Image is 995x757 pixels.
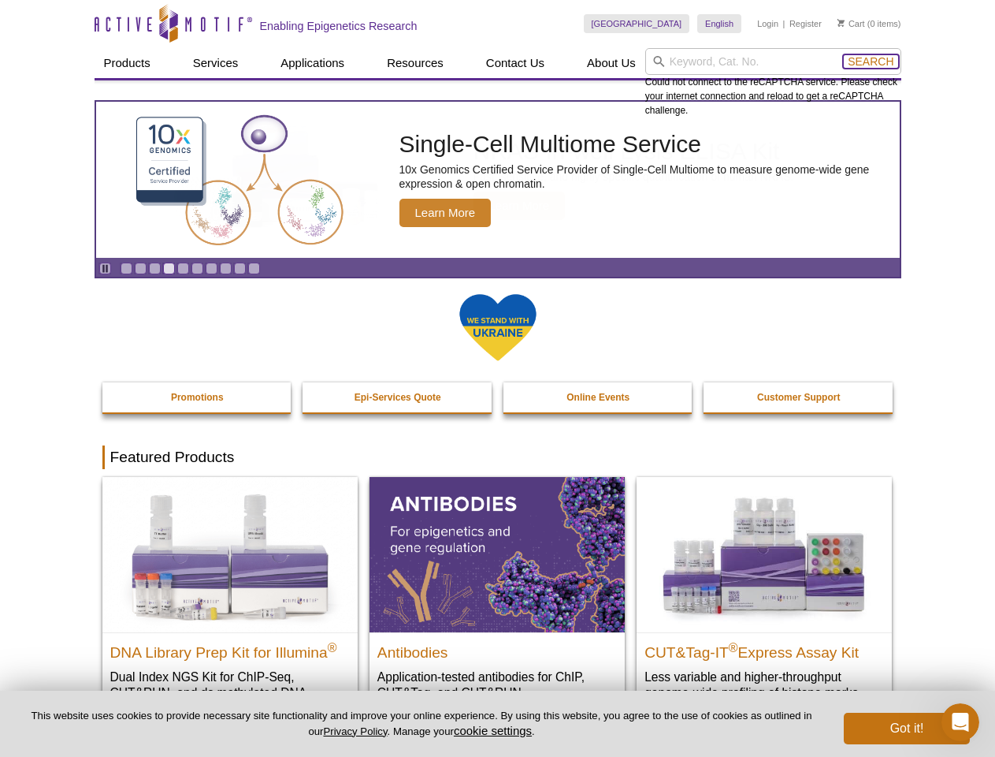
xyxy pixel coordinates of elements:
span: Search [848,55,893,68]
a: Products [95,48,160,78]
img: All Antibodies [369,477,625,632]
a: Online Events [503,382,694,412]
img: Single-Cell Multiome Service [121,108,358,252]
article: Single-Cell Multiome Service [96,102,900,258]
strong: Epi-Services Quote [355,392,441,403]
a: DNA Library Prep Kit for Illumina DNA Library Prep Kit for Illumina® Dual Index NGS Kit for ChIP-... [102,477,358,732]
a: Go to slide 7 [206,263,217,274]
a: Go to slide 6 [191,263,203,274]
a: Go to slide 10 [248,263,260,274]
div: Could not connect to the reCAPTCHA service. Please check your internet connection and reload to g... [645,48,901,117]
h2: Antibodies [377,637,617,661]
a: Contact Us [477,48,554,78]
button: cookie settings [454,724,532,737]
sup: ® [328,640,337,654]
p: Dual Index NGS Kit for ChIP-Seq, CUT&RUN, and ds methylated DNA assays. [110,669,350,717]
a: Go to slide 1 [121,263,132,274]
p: Less variable and higher-throughput genome-wide profiling of histone marks​. [644,669,884,701]
img: Your Cart [837,19,845,27]
a: Resources [377,48,453,78]
a: Go to slide 5 [177,263,189,274]
span: Learn More [399,199,492,227]
a: Go to slide 9 [234,263,246,274]
button: Search [843,54,898,69]
a: Services [184,48,248,78]
a: Single-Cell Multiome Service Single-Cell Multiome Service 10x Genomics Certified Service Provider... [96,102,900,258]
iframe: Intercom live chat [941,703,979,741]
a: Customer Support [704,382,894,412]
a: Go to slide 3 [149,263,161,274]
a: CUT&Tag-IT® Express Assay Kit CUT&Tag-IT®Express Assay Kit Less variable and higher-throughput ge... [637,477,892,716]
a: Promotions [102,382,293,412]
a: All Antibodies Antibodies Application-tested antibodies for ChIP, CUT&Tag, and CUT&RUN. [369,477,625,716]
a: Login [757,18,778,29]
strong: Promotions [171,392,224,403]
a: Cart [837,18,865,29]
h2: Featured Products [102,446,893,469]
a: Privacy Policy [323,725,387,737]
h2: Enabling Epigenetics Research [260,19,418,33]
p: This website uses cookies to provide necessary site functionality and improve your online experie... [25,709,818,739]
a: Go to slide 4 [163,263,175,274]
input: Keyword, Cat. No. [645,48,901,75]
a: Go to slide 8 [220,263,232,274]
a: Epi-Services Quote [303,382,493,412]
a: About Us [577,48,645,78]
a: Toggle autoplay [99,263,111,274]
a: Go to slide 2 [135,263,147,274]
a: English [697,14,741,33]
strong: Customer Support [757,392,840,403]
p: Application-tested antibodies for ChIP, CUT&Tag, and CUT&RUN. [377,669,617,701]
h2: Single-Cell Multiome Service [399,132,892,156]
a: Applications [271,48,354,78]
p: 10x Genomics Certified Service Provider of Single-Cell Multiome to measure genome-wide gene expre... [399,162,892,191]
sup: ® [729,640,738,654]
h2: CUT&Tag-IT Express Assay Kit [644,637,884,661]
li: | [783,14,785,33]
img: We Stand With Ukraine [459,293,537,363]
li: (0 items) [837,14,901,33]
h2: DNA Library Prep Kit for Illumina [110,637,350,661]
a: [GEOGRAPHIC_DATA] [584,14,690,33]
button: Got it! [844,713,970,744]
a: Register [789,18,822,29]
img: DNA Library Prep Kit for Illumina [102,477,358,632]
strong: Online Events [566,392,629,403]
img: CUT&Tag-IT® Express Assay Kit [637,477,892,632]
